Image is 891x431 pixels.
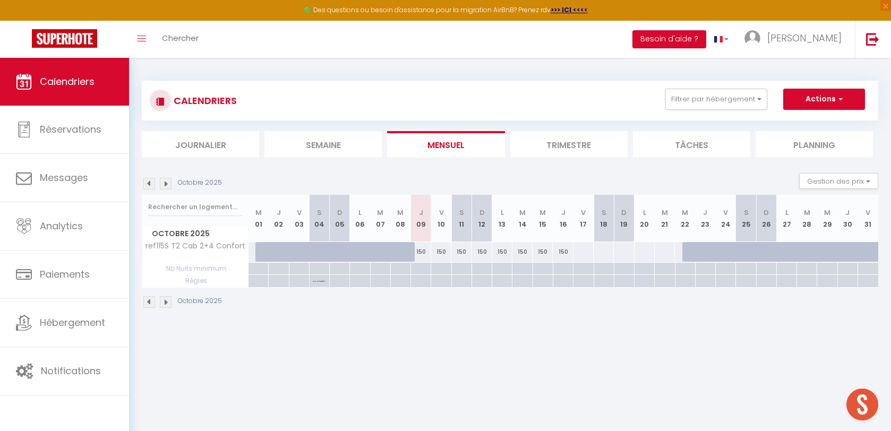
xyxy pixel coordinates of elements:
div: 150 [533,242,553,262]
abbr: M [255,208,262,218]
div: Ouvrir le chat [846,389,878,420]
abbr: L [785,208,789,218]
abbr: L [501,208,504,218]
li: Journalier [142,131,259,157]
th: 25 [736,195,756,242]
button: Besoin d'aide ? [632,30,706,48]
abbr: D [337,208,342,218]
span: Notifications [41,364,101,377]
abbr: M [824,208,830,218]
span: Octobre 2025 [142,226,248,242]
span: ref115S T2 Cab 2+4 Confort [144,242,245,250]
th: 28 [797,195,817,242]
abbr: S [317,208,322,218]
th: 06 [350,195,370,242]
abbr: S [602,208,606,218]
abbr: J [703,208,707,218]
th: 14 [512,195,533,242]
span: Analytics [40,219,83,232]
abbr: M [539,208,546,218]
div: 150 [451,242,472,262]
th: 04 [309,195,329,242]
th: 27 [776,195,796,242]
th: 21 [655,195,675,242]
abbr: S [459,208,464,218]
button: Gestion des prix [799,173,878,189]
div: 150 [492,242,512,262]
th: 18 [594,195,614,242]
span: Réservations [40,123,101,136]
li: Mensuel [387,131,504,157]
span: Règles [142,275,248,287]
a: >>> ICI <<<< [551,5,588,14]
li: Tâches [633,131,750,157]
input: Rechercher un logement... [148,197,242,217]
th: 16 [553,195,573,242]
abbr: J [419,208,423,218]
abbr: V [297,208,302,218]
abbr: D [479,208,485,218]
div: 150 [431,242,451,262]
li: Planning [756,131,873,157]
abbr: M [682,208,688,218]
p: Octobre 2025 [178,296,222,306]
img: Super Booking [32,29,97,48]
abbr: J [845,208,850,218]
abbr: M [662,208,668,218]
th: 15 [533,195,553,242]
th: 07 [370,195,390,242]
span: Calendriers [40,75,95,88]
span: Hébergement [40,316,105,329]
th: 08 [390,195,410,242]
p: No Checkin [313,275,325,285]
th: 24 [716,195,736,242]
abbr: V [866,208,870,218]
span: Paiements [40,268,90,281]
th: 01 [249,195,269,242]
abbr: V [439,208,444,218]
th: 09 [411,195,431,242]
h3: CALENDRIERS [171,89,237,113]
abbr: S [744,208,749,218]
li: Semaine [264,131,382,157]
th: 31 [858,195,878,242]
span: Messages [40,171,88,184]
abbr: D [621,208,627,218]
th: 29 [817,195,837,242]
th: 23 [695,195,715,242]
th: 20 [635,195,655,242]
th: 05 [330,195,350,242]
span: Chercher [162,32,199,44]
abbr: M [397,208,404,218]
th: 13 [492,195,512,242]
abbr: V [581,208,586,218]
button: Filtrer par hébergement [665,89,767,110]
th: 30 [837,195,858,242]
abbr: J [561,208,566,218]
abbr: M [377,208,383,218]
th: 02 [269,195,289,242]
div: 150 [512,242,533,262]
button: Actions [783,89,865,110]
a: Chercher [154,21,207,58]
th: 03 [289,195,309,242]
abbr: M [519,208,526,218]
span: [PERSON_NAME] [767,31,842,45]
img: ... [744,30,760,46]
abbr: J [277,208,281,218]
th: 12 [472,195,492,242]
th: 22 [675,195,695,242]
span: Nb Nuits minimum [142,263,248,274]
th: 10 [431,195,451,242]
abbr: L [358,208,362,218]
img: logout [866,32,879,46]
p: Octobre 2025 [178,178,222,188]
th: 17 [573,195,594,242]
abbr: V [723,208,728,218]
abbr: M [804,208,810,218]
div: 150 [553,242,573,262]
th: 26 [756,195,776,242]
abbr: D [764,208,769,218]
li: Trimestre [510,131,628,157]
